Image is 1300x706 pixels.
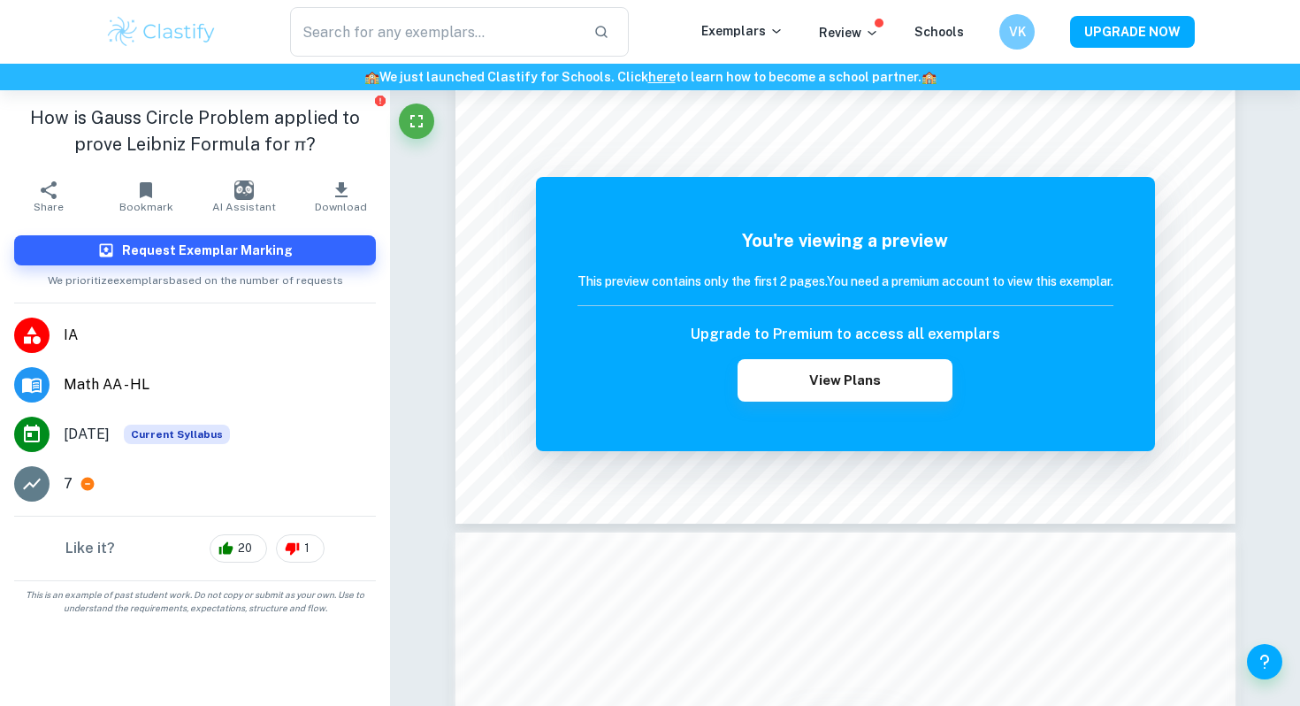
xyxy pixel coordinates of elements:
input: Search for any exemplars... [290,7,579,57]
button: Download [293,172,390,221]
h6: Upgrade to Premium to access all exemplars [691,324,1000,345]
div: This exemplar is based on the current syllabus. Feel free to refer to it for inspiration/ideas wh... [124,425,230,444]
span: Math AA - HL [64,374,376,395]
h6: Like it? [65,538,115,559]
p: Exemplars [701,21,784,41]
span: 🏫 [921,70,937,84]
p: 7 [64,473,73,495]
h6: This preview contains only the first 2 pages. You need a premium account to view this exemplar. [577,272,1113,291]
span: 🏫 [364,70,379,84]
span: [DATE] [64,424,110,445]
img: Clastify logo [105,14,218,50]
p: Review [819,23,879,42]
img: AI Assistant [234,180,254,200]
span: 1 [294,540,319,557]
button: VK [999,14,1035,50]
span: We prioritize exemplars based on the number of requests [48,265,343,288]
button: Report issue [373,94,386,107]
button: Help and Feedback [1247,644,1282,679]
button: Bookmark [97,172,195,221]
span: AI Assistant [212,201,276,213]
a: here [648,70,676,84]
span: Bookmark [119,201,173,213]
span: Share [34,201,64,213]
span: 20 [228,540,262,557]
a: Schools [914,25,964,39]
h6: We just launched Clastify for Schools. Click to learn how to become a school partner. [4,67,1296,87]
h5: You're viewing a preview [577,227,1113,254]
button: AI Assistant [195,172,293,221]
h1: How is Gauss Circle Problem applied to prove Leibniz Formula for π? [14,104,376,157]
span: Download [315,201,367,213]
button: UPGRADE NOW [1070,16,1195,48]
h6: VK [1007,22,1028,42]
span: IA [64,325,376,346]
button: View Plans [738,359,952,402]
button: Request Exemplar Marking [14,235,376,265]
h6: Request Exemplar Marking [122,241,293,260]
span: Current Syllabus [124,425,230,444]
button: Fullscreen [399,104,434,139]
span: This is an example of past student work. Do not copy or submit as your own. Use to understand the... [7,588,383,615]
